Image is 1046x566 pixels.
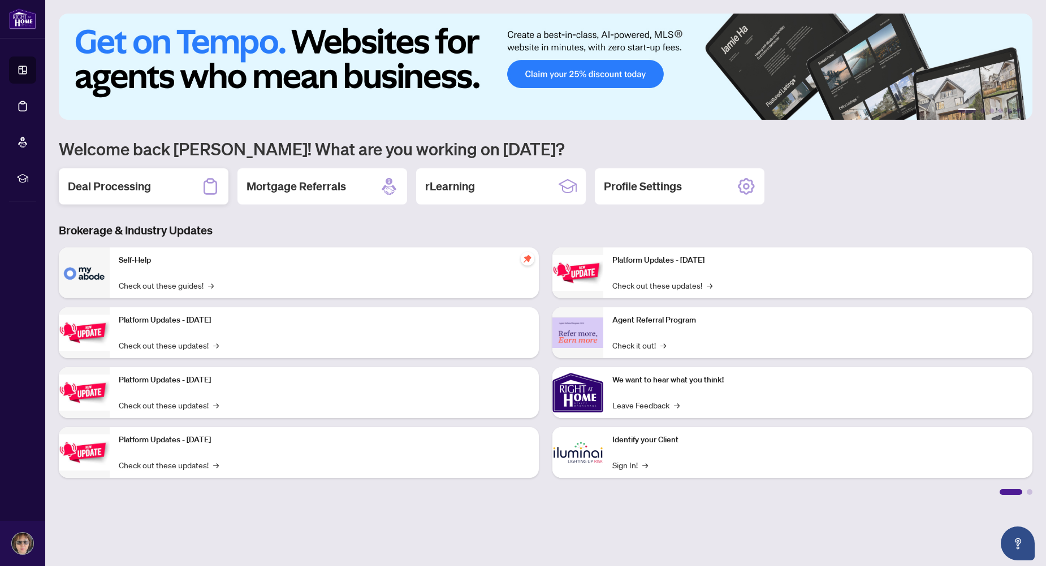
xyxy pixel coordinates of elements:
[521,252,534,265] span: pushpin
[59,138,1032,159] h1: Welcome back [PERSON_NAME]! What are you working on [DATE]?
[119,399,219,411] a: Check out these updates!→
[1001,526,1035,560] button: Open asap
[642,459,648,471] span: →
[208,279,214,291] span: →
[989,108,994,113] button: 3
[612,254,1023,267] p: Platform Updates - [DATE]
[604,178,682,194] h2: Profile Settings
[213,399,219,411] span: →
[247,178,346,194] h2: Mortgage Referrals
[59,434,110,470] img: Platform Updates - July 8, 2025
[612,459,648,471] a: Sign In!→
[119,279,214,291] a: Check out these guides!→
[68,178,151,194] h2: Deal Processing
[552,367,603,418] img: We want to hear what you think!
[999,108,1003,113] button: 4
[980,108,985,113] button: 2
[59,247,110,298] img: Self-Help
[119,314,530,326] p: Platform Updates - [DATE]
[119,254,530,267] p: Self-Help
[958,108,976,113] button: 1
[12,533,33,554] img: Profile Icon
[674,399,680,411] span: →
[612,374,1023,386] p: We want to hear what you think!
[552,317,603,349] img: Agent Referral Program
[612,339,666,351] a: Check it out!→
[119,434,530,446] p: Platform Updates - [DATE]
[119,459,219,471] a: Check out these updates!→
[425,178,475,194] h2: rLearning
[59,315,110,350] img: Platform Updates - September 16, 2025
[707,279,712,291] span: →
[1008,108,1012,113] button: 5
[612,399,680,411] a: Leave Feedback→
[213,459,219,471] span: →
[119,374,530,386] p: Platform Updates - [DATE]
[59,14,1032,120] img: Slide 0
[1017,108,1021,113] button: 6
[213,339,219,351] span: →
[59,375,110,410] img: Platform Updates - July 21, 2025
[552,427,603,478] img: Identify your Client
[612,434,1023,446] p: Identify your Client
[9,8,36,29] img: logo
[59,223,1032,238] h3: Brokerage & Industry Updates
[119,339,219,351] a: Check out these updates!→
[612,314,1023,326] p: Agent Referral Program
[660,339,666,351] span: →
[552,255,603,290] img: Platform Updates - June 23, 2025
[612,279,712,291] a: Check out these updates!→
